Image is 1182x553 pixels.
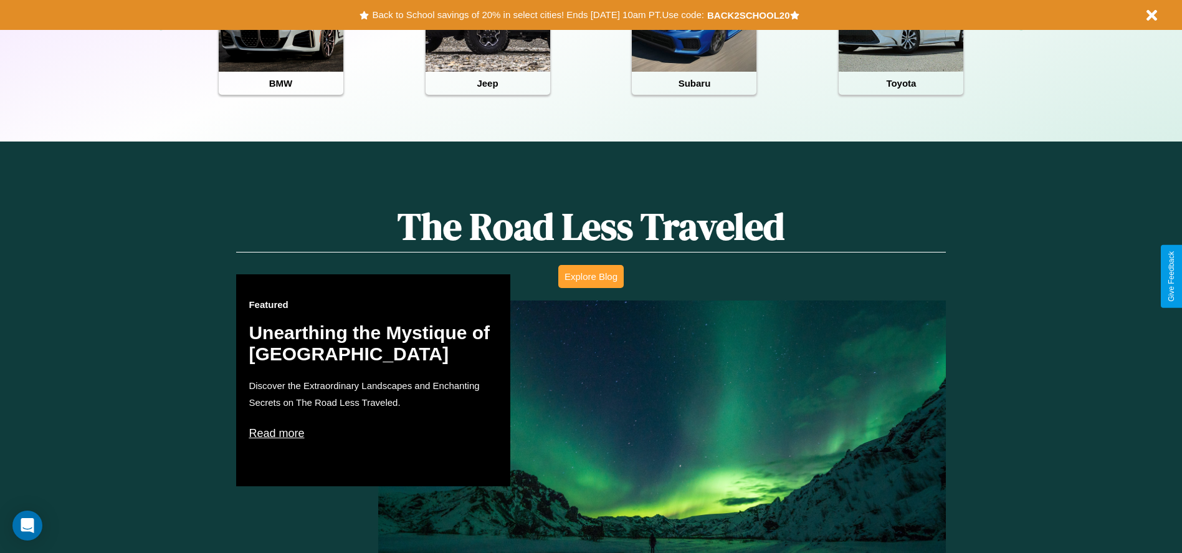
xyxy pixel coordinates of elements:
div: Give Feedback [1167,251,1176,302]
div: Open Intercom Messenger [12,511,42,541]
button: Explore Blog [558,265,624,288]
p: Read more [249,423,498,443]
h2: Unearthing the Mystique of [GEOGRAPHIC_DATA] [249,322,498,365]
h4: Jeep [426,72,550,95]
p: Discover the Extraordinary Landscapes and Enchanting Secrets on The Road Less Traveled. [249,377,498,411]
h3: Featured [249,299,498,310]
button: Back to School savings of 20% in select cities! Ends [DATE] 10am PT.Use code: [369,6,707,24]
h4: Subaru [632,72,756,95]
h4: BMW [219,72,343,95]
h4: Toyota [839,72,963,95]
b: BACK2SCHOOL20 [707,10,790,21]
h1: The Road Less Traveled [236,201,945,252]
